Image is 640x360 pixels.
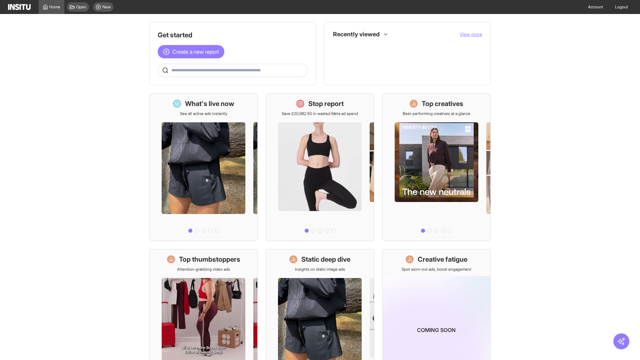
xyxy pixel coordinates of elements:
[295,267,345,272] p: Insights on static image ads
[460,31,482,38] button: View more
[460,31,482,37] span: View more
[179,255,240,264] h1: Top thumbstoppers
[49,4,60,10] span: Home
[335,44,343,52] div: Insights
[158,30,308,40] h1: Get started
[102,4,111,10] span: New
[301,255,350,264] h1: Static deep dive
[335,58,343,66] div: Insights
[282,111,358,116] p: Save £20,982.50 in wasted Meta ad spend
[177,267,230,272] p: Attention-grabbing video ads
[8,4,31,10] img: Logo
[347,45,366,50] span: TikTok Ads
[149,93,258,241] a: What's live nowSee all active ads instantly
[347,60,368,65] span: Placements
[266,93,374,241] a: Stop reportSave £20,982.50 in wasted Meta ad spend
[347,60,477,65] span: Placements
[347,45,477,50] span: TikTok Ads
[382,93,491,241] a: Top creativesBest-performing creatives at a glance
[172,48,219,56] span: Create a new report
[180,111,227,116] p: See all active ads instantly
[76,4,86,10] span: Open
[422,99,463,108] h1: Top creatives
[185,99,234,108] h1: What's live now
[158,45,224,58] button: Create a new report
[308,99,344,108] h1: Stop report
[403,111,470,116] p: Best-performing creatives at a glance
